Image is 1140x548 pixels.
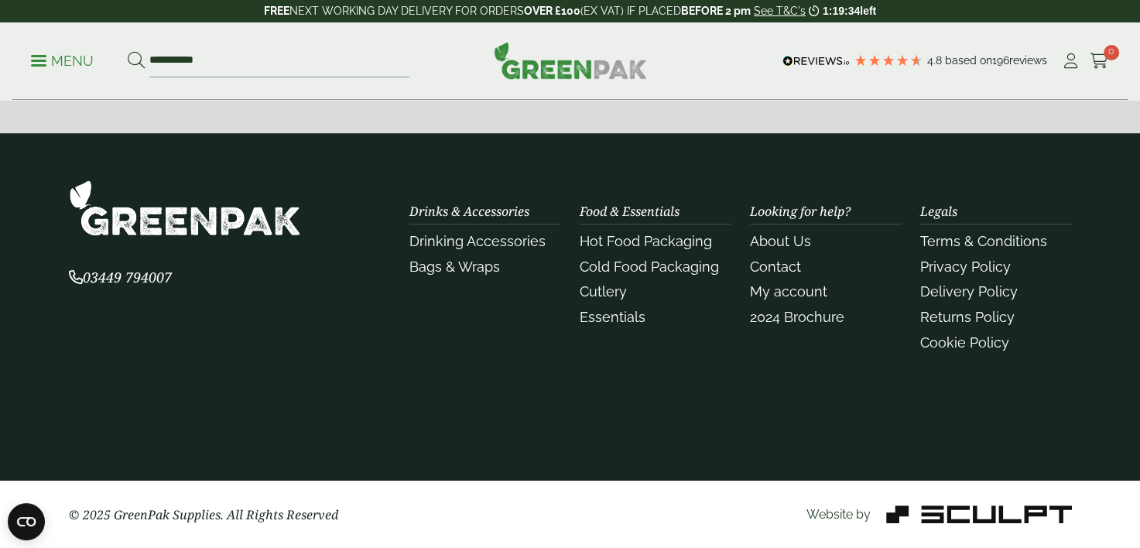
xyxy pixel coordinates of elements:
a: 03449 794007 [69,271,172,286]
a: Contact [750,259,801,275]
p: © 2025 GreenPak Supplies. All Rights Reserved [69,505,391,524]
a: About Us [750,233,811,249]
span: left [860,5,876,17]
a: My account [750,283,827,300]
a: Menu [31,52,94,67]
strong: FREE [264,5,289,17]
img: GreenPak Supplies [494,42,647,79]
img: REVIEWS.io [782,56,850,67]
i: My Account [1061,53,1080,69]
a: Cutlery [580,283,627,300]
span: 03449 794007 [69,268,172,286]
div: 4.79 Stars [854,53,923,67]
a: Cookie Policy [920,334,1009,351]
span: 4.8 [927,54,945,67]
strong: OVER £100 [524,5,580,17]
img: GreenPak Supplies [69,180,301,236]
span: Based on [945,54,992,67]
a: Privacy Policy [920,259,1011,275]
a: Hot Food Packaging [580,233,712,249]
img: Sculpt [886,505,1072,523]
a: Terms & Conditions [920,233,1047,249]
span: 0 [1104,45,1119,60]
a: Bags & Wraps [409,259,500,275]
a: Cold Food Packaging [580,259,719,275]
a: 0 [1090,50,1109,73]
i: Cart [1090,53,1109,69]
span: 196 [992,54,1009,67]
p: Menu [31,52,94,70]
span: Website by [806,507,871,522]
a: Returns Policy [920,309,1015,325]
a: See T&C's [754,5,806,17]
button: Open CMP widget [8,503,45,540]
a: Essentials [580,309,645,325]
a: Drinking Accessories [409,233,546,249]
span: reviews [1009,54,1047,67]
a: Delivery Policy [920,283,1018,300]
strong: BEFORE 2 pm [681,5,751,17]
a: 2024 Brochure [750,309,844,325]
span: 1:19:34 [823,5,860,17]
